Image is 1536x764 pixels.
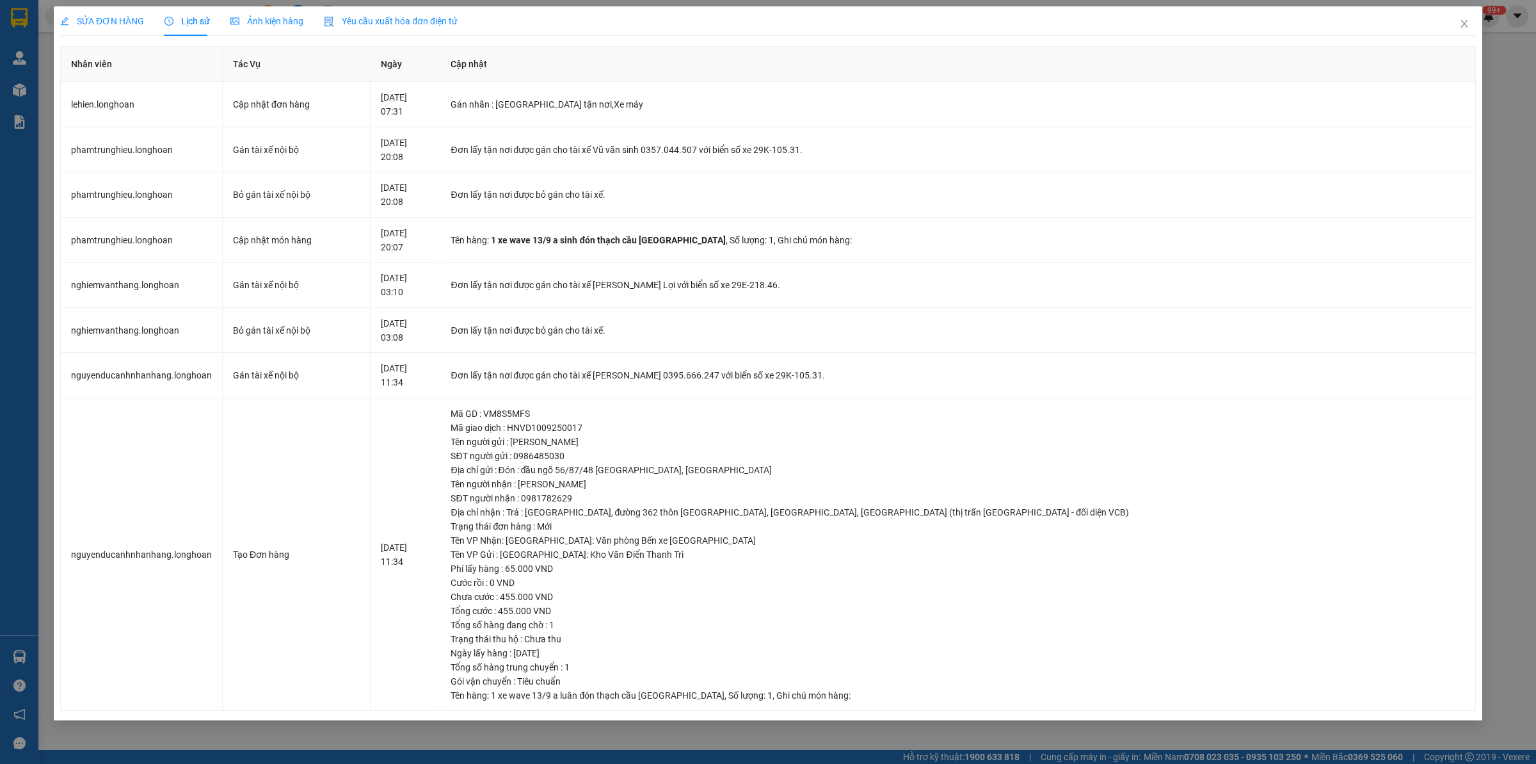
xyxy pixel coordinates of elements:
div: Tổng cước : 455.000 VND [451,604,1465,618]
span: 1 [769,235,774,245]
div: [DATE] 20:08 [381,136,430,164]
th: Nhân viên [61,47,223,82]
div: [DATE] 20:07 [381,226,430,254]
span: SỬA ĐƠN HÀNG [60,16,144,26]
div: Bỏ gán tài xế nội bộ [233,323,360,337]
span: clock-circle [164,17,173,26]
div: Đơn lấy tận nơi được gán cho tài xế [PERSON_NAME] 0395.666.247 với biển số xe 29K-105.31. [451,368,1465,382]
th: Cập nhật [440,47,1476,82]
td: nguyenducanhnhanhang.longhoan [61,398,223,711]
div: Tên VP Nhận: [GEOGRAPHIC_DATA]: Văn phòng Bến xe [GEOGRAPHIC_DATA] [451,533,1465,548]
div: Đơn lấy tận nơi được bỏ gán cho tài xế. [451,323,1465,337]
div: Ngày lấy hàng : [DATE] [451,646,1465,660]
div: Bỏ gán tài xế nội bộ [233,188,360,202]
div: Gán tài xế nội bộ [233,278,360,292]
div: Tổng số hàng đang chờ : 1 [451,618,1465,632]
td: nghiemvanthang.longhoan [61,308,223,354]
div: SĐT người gửi : 0986485030 [451,449,1465,463]
th: Ngày [371,47,441,82]
td: nguyenducanhnhanhang.longhoan [61,353,223,398]
td: phamtrunghieu.longhoan [61,218,223,263]
div: [DATE] 20:08 [381,181,430,209]
div: Địa chỉ gửi : Đón : đầu ngõ 56/87/48 [GEOGRAPHIC_DATA], [GEOGRAPHIC_DATA] [451,463,1465,477]
div: Trạng thái đơn hàng : Mới [451,519,1465,533]
span: Lịch sử [164,16,210,26]
span: close [1459,19,1469,29]
span: 1 xe wave 13/9 a luân đón thạch cầu [GEOGRAPHIC_DATA] [491,690,724,701]
span: picture [230,17,239,26]
div: [DATE] 11:34 [381,361,430,389]
div: Tên người gửi : [PERSON_NAME] [451,435,1465,449]
div: Tổng số hàng trung chuyển : 1 [451,660,1465,674]
div: [DATE] 07:31 [381,90,430,118]
div: Trạng thái thu hộ : Chưa thu [451,632,1465,646]
div: Gói vận chuyển : Tiêu chuẩn [451,674,1465,688]
div: Đơn lấy tận nơi được bỏ gán cho tài xế. [451,188,1465,202]
span: edit [60,17,69,26]
div: [DATE] 03:10 [381,271,430,299]
div: Cập nhật đơn hàng [233,97,360,111]
span: 1 [767,690,772,701]
div: Đơn lấy tận nơi được gán cho tài xế Vũ văn sinh 0357.044.507 với biển số xe 29K-105.31. [451,143,1465,157]
img: icon [324,17,334,27]
span: Ảnh kiện hàng [230,16,303,26]
div: [DATE] 11:34 [381,540,430,569]
div: Mã GD : VM8S5MFS [451,407,1465,421]
td: phamtrunghieu.longhoan [61,127,223,173]
th: Tác Vụ [223,47,371,82]
span: 1 xe wave 13/9 a sinh đón thạch cầu [GEOGRAPHIC_DATA] [491,235,726,245]
div: Tên hàng: , Số lượng: , Ghi chú món hàng: [451,233,1465,247]
div: Địa chỉ nhận : Trả : [GEOGRAPHIC_DATA], đường 362 thôn [GEOGRAPHIC_DATA], [GEOGRAPHIC_DATA], [GEO... [451,505,1465,519]
td: nghiemvanthang.longhoan [61,263,223,308]
td: lehien.longhoan [61,82,223,127]
button: Close [1446,6,1482,42]
div: Phí lấy hàng : 65.000 VND [451,562,1465,576]
div: Cập nhật món hàng [233,233,360,247]
td: phamtrunghieu.longhoan [61,172,223,218]
div: Tên hàng: , Số lượng: , Ghi chú món hàng: [451,688,1465,703]
div: Chưa cước : 455.000 VND [451,590,1465,604]
div: Cước rồi : 0 VND [451,576,1465,590]
div: Tên VP Gửi : [GEOGRAPHIC_DATA]: Kho Văn Điển Thanh Trì [451,548,1465,562]
div: Gán tài xế nội bộ [233,143,360,157]
span: Yêu cầu xuất hóa đơn điện tử [324,16,458,26]
div: Gán tài xế nội bộ [233,368,360,382]
div: Gán nhãn : [GEOGRAPHIC_DATA] tận nơi,Xe máy [451,97,1465,111]
div: Tạo Đơn hàng [233,548,360,562]
div: Mã giao dịch : HNVD1009250017 [451,421,1465,435]
div: [DATE] 03:08 [381,316,430,345]
div: Đơn lấy tận nơi được gán cho tài xế [PERSON_NAME] Lợi với biển số xe 29E-218.46. [451,278,1465,292]
div: Tên người nhận : [PERSON_NAME] [451,477,1465,491]
div: SĐT người nhận : 0981782629 [451,491,1465,505]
